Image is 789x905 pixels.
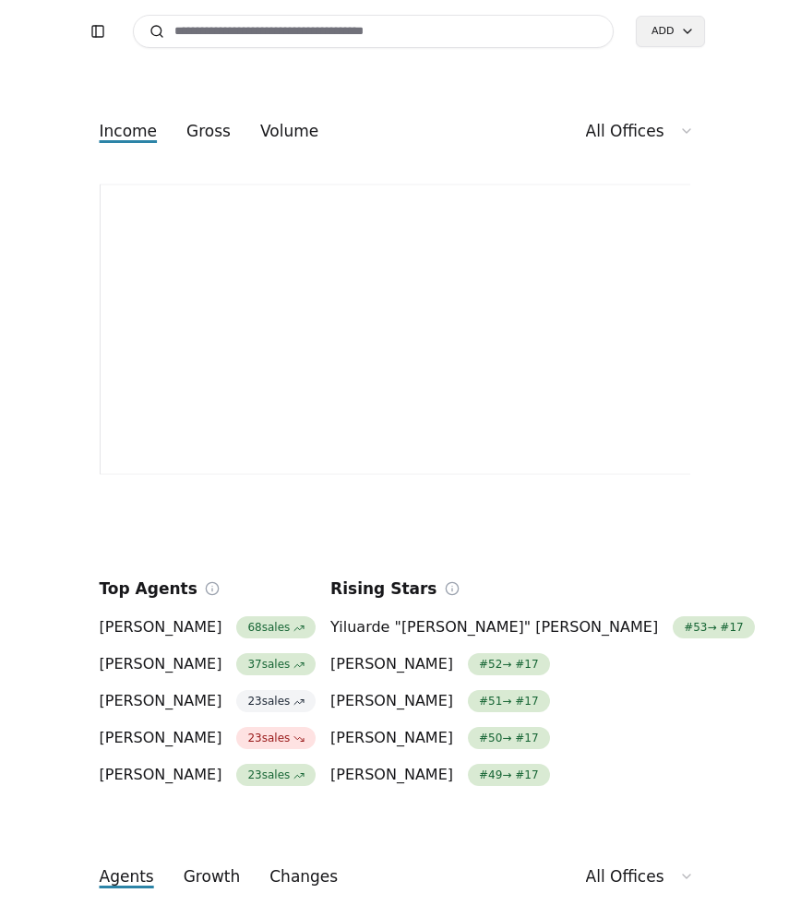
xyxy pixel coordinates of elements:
button: income [85,114,173,148]
span: [PERSON_NAME] [100,690,222,712]
span: [PERSON_NAME] [100,727,222,749]
h2: Rising Stars [330,576,436,601]
span: 23 sales [236,690,316,712]
span: # 49 → # 17 [468,764,550,786]
span: 23 sales [236,764,316,786]
span: # 53 → # 17 [673,616,755,638]
span: [PERSON_NAME] [100,764,222,786]
span: [PERSON_NAME] [100,616,222,638]
button: Add [636,16,704,47]
span: [PERSON_NAME] [330,653,453,675]
button: changes [255,860,353,893]
span: # 51 → # 17 [468,690,550,712]
span: 68 sales [236,616,316,638]
button: gross [172,114,245,148]
button: agents [85,860,169,893]
button: volume [245,114,333,148]
h2: Top Agents [100,576,197,601]
span: # 50 → # 17 [468,727,550,749]
span: 23 sales [236,727,316,749]
span: [PERSON_NAME] [330,727,453,749]
span: [PERSON_NAME] [330,690,453,712]
span: [PERSON_NAME] [100,653,222,675]
span: # 52 → # 17 [468,653,550,675]
span: Yiluarde "[PERSON_NAME]" [PERSON_NAME] [330,616,658,638]
span: 37 sales [236,653,316,675]
button: growth [169,860,256,893]
span: [PERSON_NAME] [330,764,453,786]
